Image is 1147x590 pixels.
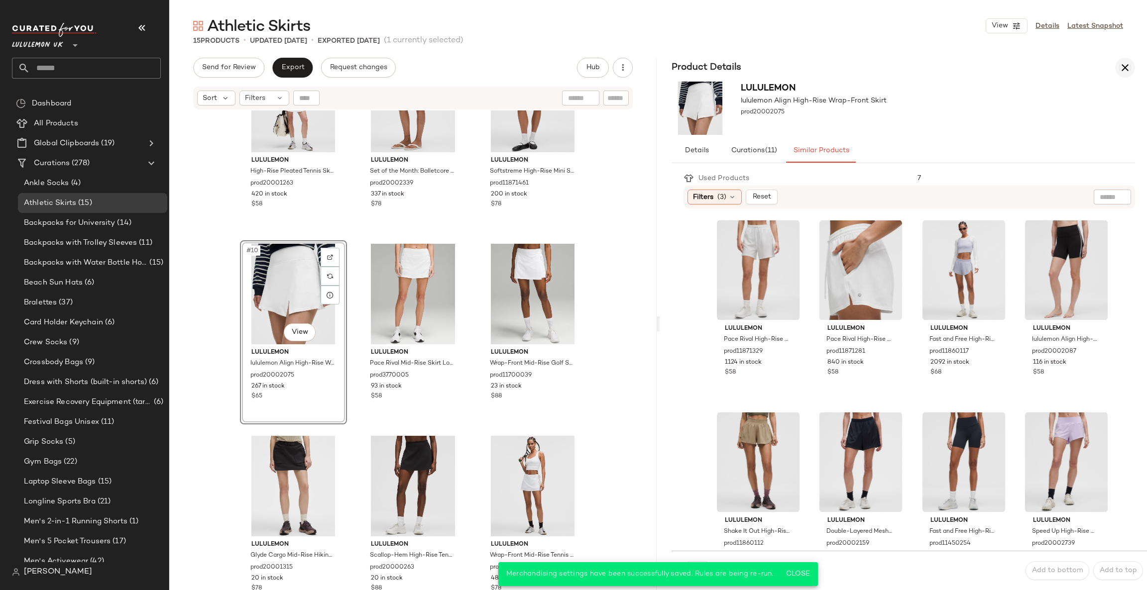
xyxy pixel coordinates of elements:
[251,574,283,583] span: 20 in stock
[250,36,307,46] p: updated [DATE]
[660,61,753,75] h3: Product Details
[202,64,256,72] span: Send for Review
[115,217,131,229] span: (14)
[250,551,335,560] span: Glyde Cargo Mid-Rise Hiking Skirt
[827,550,861,559] span: 161 in stock
[193,21,203,31] img: svg%3e
[1033,358,1066,367] span: 116 in stock
[491,540,575,549] span: lululemon
[782,565,814,583] button: Close
[24,436,63,448] span: Grip Socks
[741,108,785,117] span: prod20002075
[371,382,402,391] span: 93 in stock
[34,138,99,149] span: Global Clipboards
[250,179,293,188] span: prod20001263
[491,382,522,391] span: 23 in stock
[490,563,533,572] span: prod20005411
[193,36,239,46] div: Products
[363,244,463,344] img: LW8A85T_0002_1
[24,416,99,428] span: Festival Bags Unisex
[272,58,313,78] button: Export
[32,98,71,109] span: Dashboard
[1032,335,1099,344] span: lululemon Align High-Rise Side-Stripe Short 6"
[371,200,381,209] span: $78
[147,257,163,269] span: (15)
[991,22,1008,30] span: View
[193,37,201,45] span: 15
[1033,550,1060,559] span: 5 in stock
[370,179,413,188] span: prod20002339
[491,348,575,357] span: lululemon
[193,58,264,78] button: Send for Review
[24,277,83,289] span: Beach Sun Hats
[724,527,791,536] span: Shake It Out High-Rise Running Short 2.5"
[826,335,893,344] span: Pace Rival High-Rise Short 3"
[1035,21,1059,31] a: Details
[370,167,454,176] span: Set of the Month: Balletcore Nulu Bow-Detail Mini Skirt
[370,359,454,368] span: Pace Rival Mid-Rise Skirt Long
[12,568,20,576] img: svg%3e
[203,93,217,103] span: Sort
[371,190,404,199] span: 337 in stock
[1025,412,1108,512] img: LW7DOZS_0641_1
[88,556,104,567] span: (42)
[70,158,90,169] span: (278)
[371,540,455,549] span: lululemon
[506,570,774,578] span: Merchandising settings have been successfully saved. Rules are being re-run.
[577,58,609,78] button: Hub
[311,35,314,47] span: •
[24,357,83,368] span: Crossbody Bags
[111,536,126,547] span: (17)
[96,476,112,488] span: (15)
[69,178,81,189] span: (4)
[826,539,869,548] span: prod20002159
[693,192,713,202] span: Filters
[24,237,137,249] span: Backpacks with Trolley Sleeves
[929,335,996,344] span: Fast and Free High-Rise Classic-Fit Split Short 3"
[250,563,293,572] span: prod20001315
[12,34,63,52] span: Lululemon UK
[327,273,333,279] img: svg%3e
[24,197,76,209] span: Athletic Skirts
[24,377,147,388] span: Dress with Shorts (built-in shorts)
[251,190,287,199] span: 420 in stock
[370,551,454,560] span: Scallop-Hem High-Rise Tennis Skirt
[930,324,997,333] span: lululemon
[284,323,316,341] button: View
[363,436,463,536] img: LW8AMNS_0001_1
[1033,368,1044,377] span: $58
[370,371,409,380] span: prod3770005
[491,190,527,199] span: 200 in stock
[724,347,763,356] span: prod11871329
[490,371,532,380] span: prod11700039
[930,358,969,367] span: 2092 in stock
[99,138,115,149] span: (19)
[24,297,57,308] span: Bralettes
[243,35,246,47] span: •
[929,527,996,536] span: Fast and Free High-Rise Short 6" 5 Pocket
[24,337,67,348] span: Crew Socks
[490,551,574,560] span: Wrap-Front Mid-Rise Tennis Skirt
[1032,527,1099,536] span: Speed Up High-Rise Mesh Vent Short 2.5" Lace Trim
[12,23,97,37] img: cfy_white_logo.C9jOOHJF.svg
[321,58,396,78] button: Request changes
[1025,220,1108,320] img: LW7DG4S_0023_1
[371,156,455,165] span: lululemon
[24,257,147,269] span: Backpacks with Water Bottle Holder
[491,200,501,209] span: $78
[725,358,762,367] span: 1124 in stock
[930,368,941,377] span: $68
[725,550,762,559] span: 1154 in stock
[826,527,893,536] span: Double-Layered Mesh Mid-Rise Short 5"
[819,220,902,320] img: LW7DIAS_0002_1
[250,371,294,380] span: prod20002075
[819,412,902,512] img: LW7DFUS_071555_1
[291,328,308,336] span: View
[76,197,92,209] span: (15)
[827,358,864,367] span: 840 in stock
[371,392,382,401] span: $58
[491,156,575,165] span: lululemon
[57,297,73,308] span: (37)
[24,178,69,189] span: Ankle Socks
[152,396,163,408] span: (6)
